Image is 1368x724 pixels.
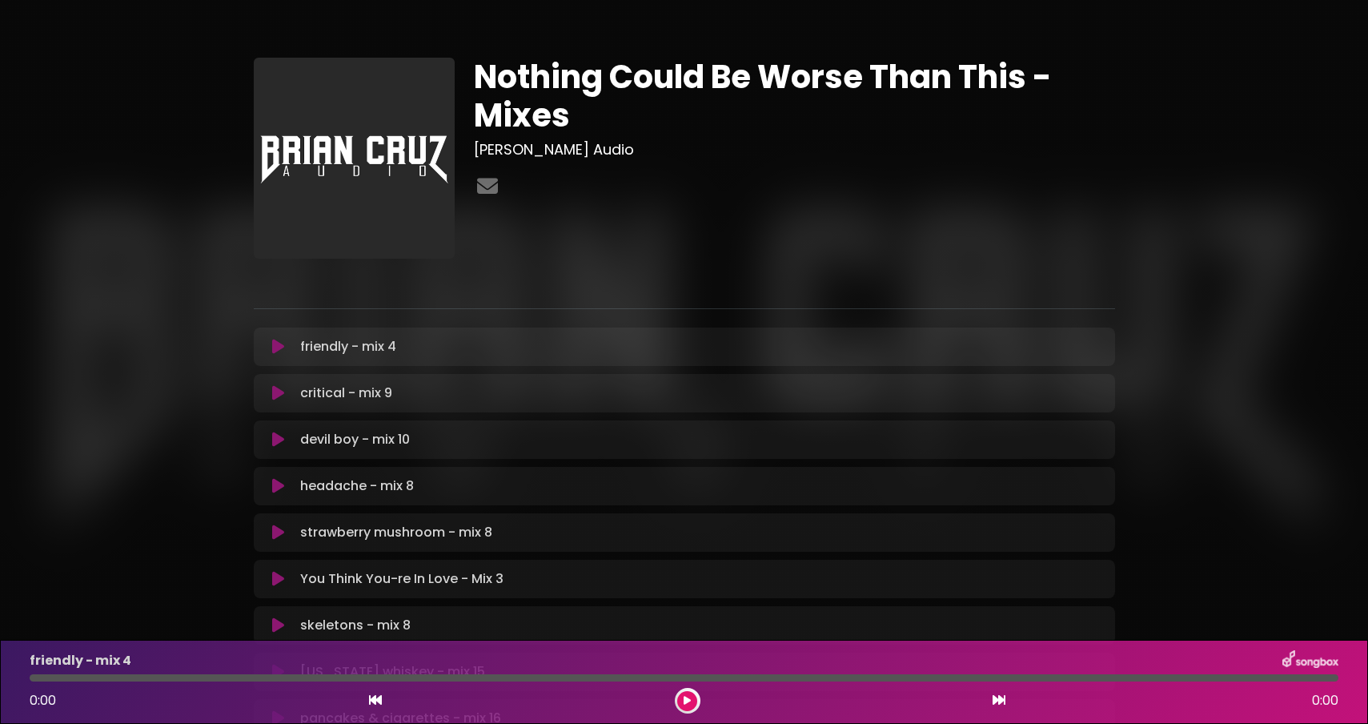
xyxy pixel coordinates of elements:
p: headache - mix 8 [300,477,414,496]
h3: [PERSON_NAME] Audio [474,141,1115,159]
p: critical - mix 9 [300,384,392,403]
p: friendly - mix 4 [30,651,131,670]
p: You Think You-re In Love - Mix 3 [300,569,503,589]
img: songbox-logo-white.png [1282,650,1338,671]
p: devil boy - mix 10 [300,430,410,449]
p: strawberry mushroom - mix 8 [300,523,492,542]
span: 0:00 [30,691,56,710]
h1: Nothing Could Be Worse Than This - Mixes [474,58,1115,135]
span: 0:00 [1312,691,1338,710]
p: skeletons - mix 8 [300,616,411,635]
img: fw2wk1OQSoqEPMJhtLMl [254,58,455,259]
p: friendly - mix 4 [300,337,396,356]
